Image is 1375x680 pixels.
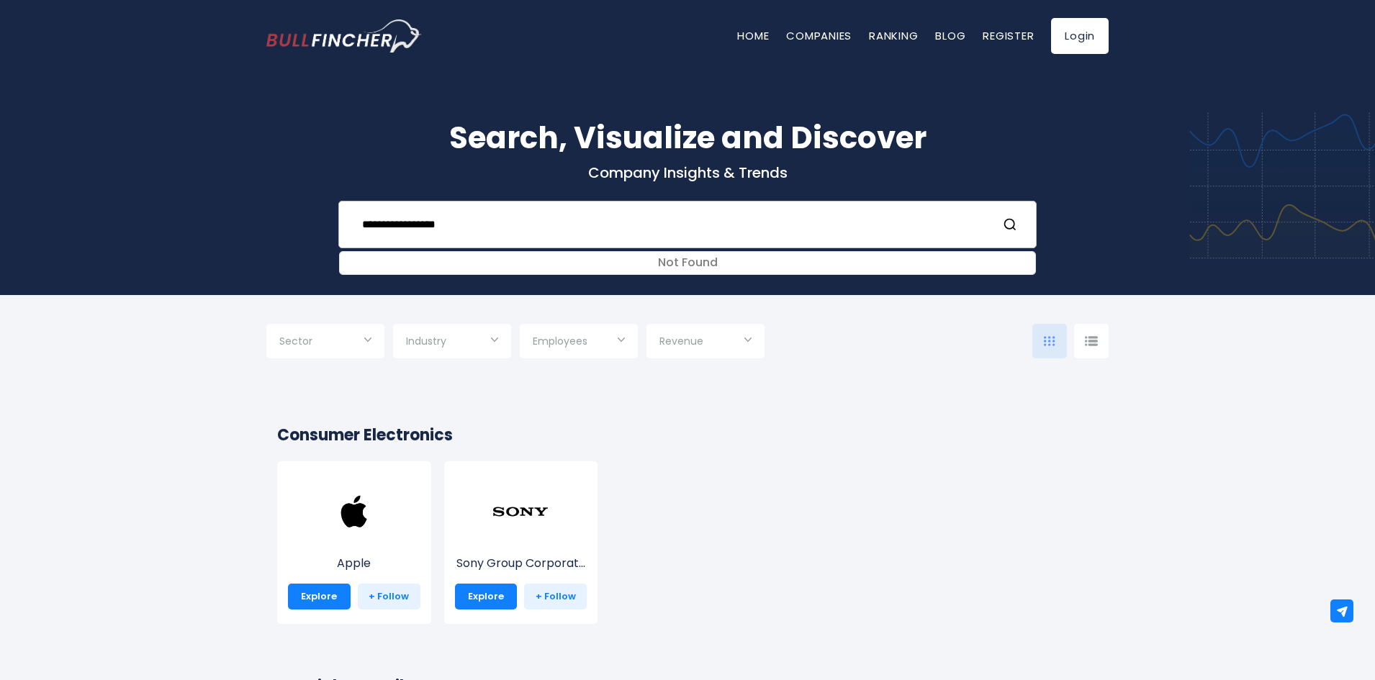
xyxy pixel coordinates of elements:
a: Sony Group Corporat... [455,509,587,572]
p: Company Insights & Trends [266,163,1109,182]
p: Apple [288,555,420,572]
img: icon-comp-list-view.svg [1085,336,1098,346]
img: Bullfincher logo [266,19,422,53]
div: Not Found [340,252,1035,274]
a: Explore [455,584,518,609]
input: Selection [279,330,371,355]
a: Apple [288,509,420,572]
input: Selection [659,330,752,355]
p: Sony Group Corporation [455,555,587,572]
img: icon-comp-grid.svg [1044,336,1055,346]
a: Explore [288,584,351,609]
a: Go to homepage [266,19,421,53]
button: Search [1003,215,1022,234]
h2: Consumer Electronics [277,423,1098,447]
span: Employees [533,335,587,348]
input: Selection [533,330,625,355]
a: Blog [935,28,965,43]
a: Register [983,28,1034,43]
a: Ranking [869,28,918,43]
a: Home [737,28,769,43]
img: SONY.png [492,483,549,540]
a: Companies [786,28,852,43]
input: Selection [406,330,498,355]
a: + Follow [358,584,420,609]
a: + Follow [524,584,587,609]
span: Sector [279,335,312,348]
h1: Search, Visualize and Discover [266,115,1109,160]
a: Login [1051,18,1109,54]
span: Industry [406,335,446,348]
span: Revenue [659,335,703,348]
img: AAPL.png [325,483,383,540]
